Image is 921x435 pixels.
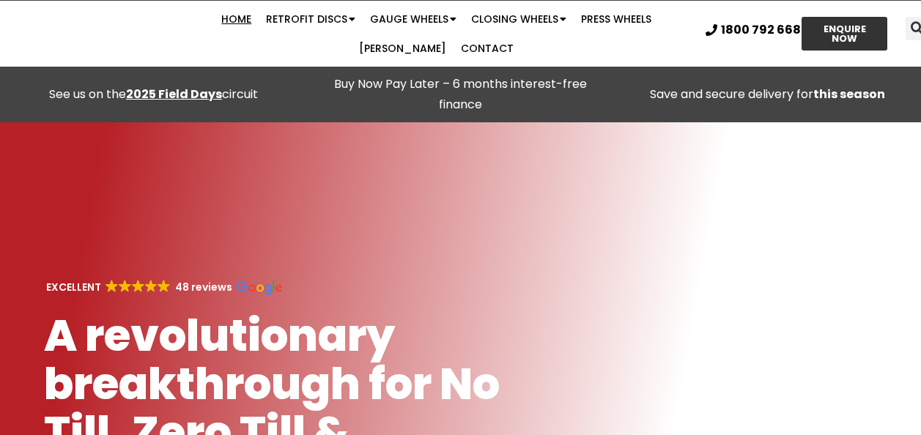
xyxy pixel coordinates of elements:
strong: this season [813,86,885,103]
img: Google [145,280,158,292]
img: Google [119,280,131,292]
a: Gauge Wheels [363,4,464,34]
a: Home [214,4,259,34]
div: See us on the circuit [7,84,300,105]
a: Press Wheels [574,4,659,34]
span: 1800 792 668 [721,24,801,36]
strong: EXCELLENT [46,280,101,294]
img: Google [237,280,282,295]
p: Buy Now Pay Later – 6 months interest-free finance [314,74,607,115]
strong: 48 reviews [175,280,232,294]
a: 1800 792 668 [706,24,801,36]
nav: Menu [179,4,695,63]
img: Google [158,280,170,292]
img: Google [106,280,118,292]
a: Closing Wheels [464,4,574,34]
img: Ryan NT logo [44,13,179,55]
a: Retrofit Discs [259,4,363,34]
span: ENQUIRE NOW [815,24,874,43]
a: EXCELLENT GoogleGoogleGoogleGoogleGoogle 48 reviews Google [44,280,282,294]
img: Google [132,280,144,292]
a: [PERSON_NAME] [352,34,454,63]
a: 2025 Field Days [126,86,222,103]
a: ENQUIRE NOW [802,17,887,51]
a: Contact [454,34,521,63]
p: Save and secure delivery for [621,84,914,105]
